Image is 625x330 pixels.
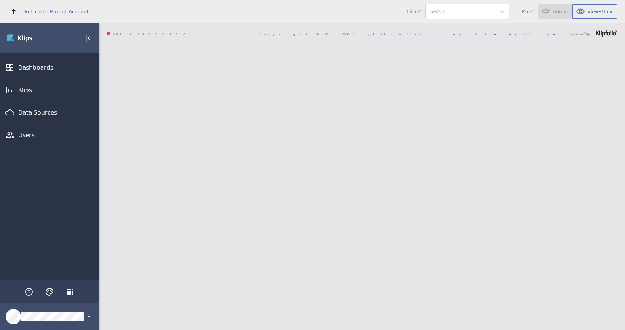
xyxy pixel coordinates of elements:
span: Copyright © 2025 [259,32,429,36]
div: Users [18,131,81,139]
div: Klipfolio Apps [64,285,77,298]
span: Return to Parent Account [24,9,89,14]
div: Themes [43,285,56,298]
span: Powered by [568,32,590,36]
div: Select... [430,9,492,14]
div: Data Sources [18,108,81,117]
span: Role: [522,9,534,14]
a: Return to Parent Account [6,3,89,20]
a: Klipfolio Inc. [347,31,429,37]
img: Klipfolio klips logo [6,32,60,44]
span: Client: [406,9,422,14]
button: View as Admin [538,4,573,19]
div: Go to Dashboards [6,32,60,44]
div: Dashboards [18,63,81,72]
a: Trust & Terms of Use [437,31,560,37]
div: Help [22,285,35,298]
span: Not connected. [107,32,191,36]
span: Admin [553,8,568,15]
span: View-Only [587,8,612,15]
img: logo-footer.png [596,30,617,37]
div: Klipfolio Apps [66,287,75,296]
div: Klips [18,86,81,94]
div: Collapse [83,32,96,45]
svg: Themes [45,287,54,296]
button: View as View-Only [573,4,617,19]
